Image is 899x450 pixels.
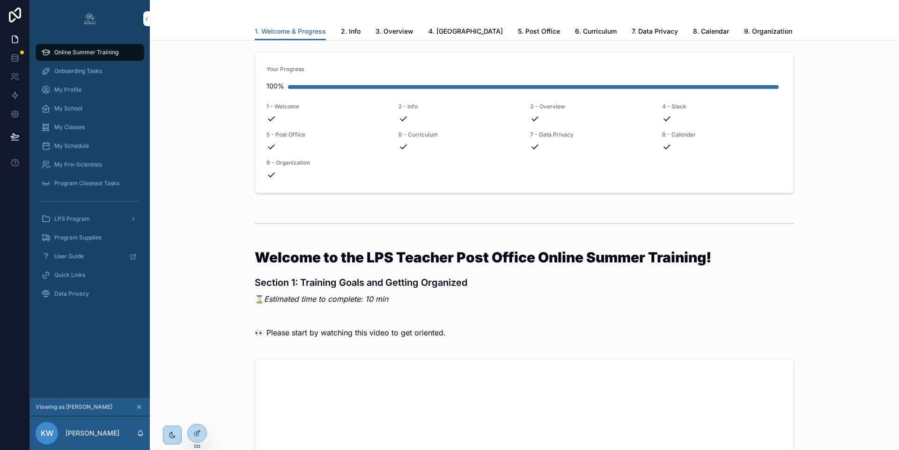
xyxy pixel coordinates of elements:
a: 5. Post Office [518,23,560,42]
a: 4. [GEOGRAPHIC_DATA] [428,23,503,42]
span: 5 - Post Office [266,131,387,138]
a: Onboarding Tasks [36,63,144,80]
a: User Guide [36,248,144,265]
a: 7. Data Privacy [632,23,678,42]
span: Your Progress [266,65,782,73]
span: 3. Overview [376,27,413,36]
a: Quick Links [36,267,144,283]
a: LPS Program [36,210,144,227]
span: 6. Curriculum [575,27,617,36]
a: My School [36,100,144,117]
div: scrollable content [30,37,150,314]
span: 7. Data Privacy [632,27,678,36]
div: 100% [266,77,284,95]
h1: Welcome to the LPS Teacher Post Office Online Summer Training! [255,250,794,264]
span: My Classes [54,123,85,131]
span: User Guide [54,253,84,260]
span: Quick Links [54,271,85,279]
p: ⌛ [255,293,794,305]
a: Program Supplies [36,229,144,246]
span: 8 - Calendar [662,131,783,138]
a: Online Summer Training [36,44,144,61]
a: My Profile [36,81,144,98]
em: Estimated time to complete: 10 min [264,294,388,304]
a: 6. Curriculum [575,23,617,42]
span: 8. Calendar [693,27,729,36]
span: Online Summer Training [54,49,118,56]
span: My Profile [54,86,81,94]
a: My Classes [36,119,144,136]
span: 6 - Curriculum [398,131,519,138]
span: My Schedule [54,142,89,150]
a: 3. Overview [376,23,413,42]
span: 2. Info [341,27,361,36]
span: Onboarding Tasks [54,67,102,75]
span: 3 - Overview [530,103,651,110]
span: Program Supplies [54,234,102,241]
span: LPS Program [54,215,90,223]
p: 👀 Please start by watching this video to get oriented. [255,327,794,338]
a: 1. Welcome & Progress [255,23,326,41]
a: 8. Calendar [693,23,729,42]
span: Viewing as [PERSON_NAME] [36,403,112,411]
span: Program Closeout Tasks [54,180,119,187]
span: 7 - Data Privacy [530,131,651,138]
span: My School [54,105,82,112]
span: 9. Organization [744,27,792,36]
a: Program Closeout Tasks [36,175,144,192]
span: KW [41,428,53,439]
a: Data Privacy [36,285,144,302]
h3: Section 1: Training Goals and Getting Organized [255,276,794,290]
span: 4 - Slack [662,103,783,110]
p: [PERSON_NAME] [66,428,119,438]
img: App logo [82,11,97,26]
span: 4. [GEOGRAPHIC_DATA] [428,27,503,36]
span: 1 - Welcome [266,103,387,110]
span: 1. Welcome & Progress [255,27,326,36]
a: 2. Info [341,23,361,42]
a: 9. Organization [744,23,792,42]
a: My Schedule [36,138,144,154]
span: 5. Post Office [518,27,560,36]
a: My Pre-Scientists [36,156,144,173]
span: 2 - Info [398,103,519,110]
span: Data Privacy [54,290,89,298]
span: 9 - Organization [266,159,387,167]
span: My Pre-Scientists [54,161,102,168]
